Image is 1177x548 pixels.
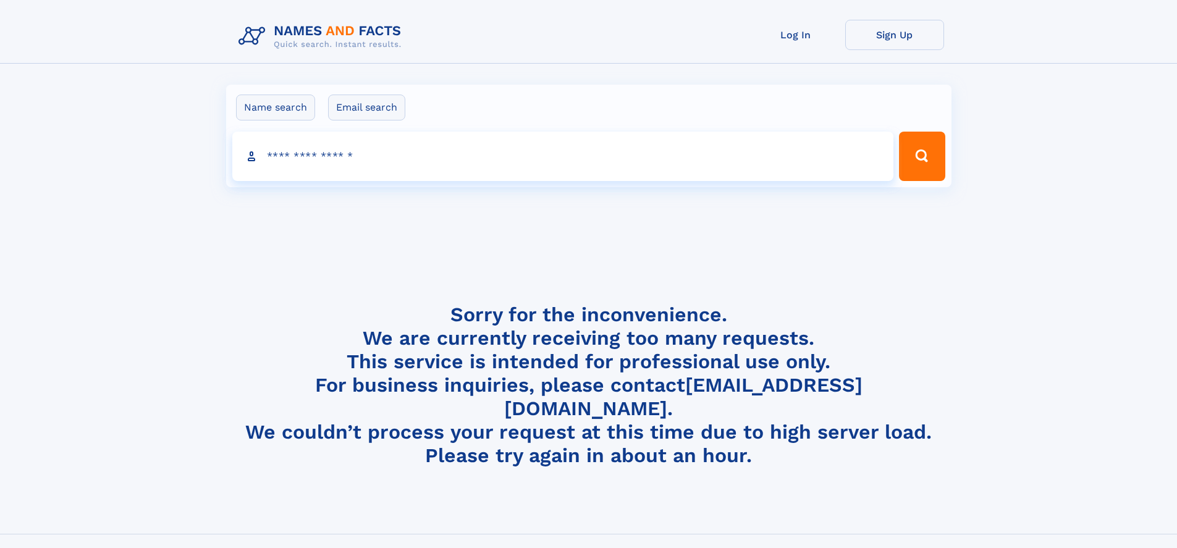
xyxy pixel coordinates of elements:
[232,132,894,181] input: search input
[845,20,944,50] a: Sign Up
[234,303,944,468] h4: Sorry for the inconvenience. We are currently receiving too many requests. This service is intend...
[328,95,405,120] label: Email search
[236,95,315,120] label: Name search
[746,20,845,50] a: Log In
[234,20,411,53] img: Logo Names and Facts
[504,373,863,420] a: [EMAIL_ADDRESS][DOMAIN_NAME]
[899,132,945,181] button: Search Button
